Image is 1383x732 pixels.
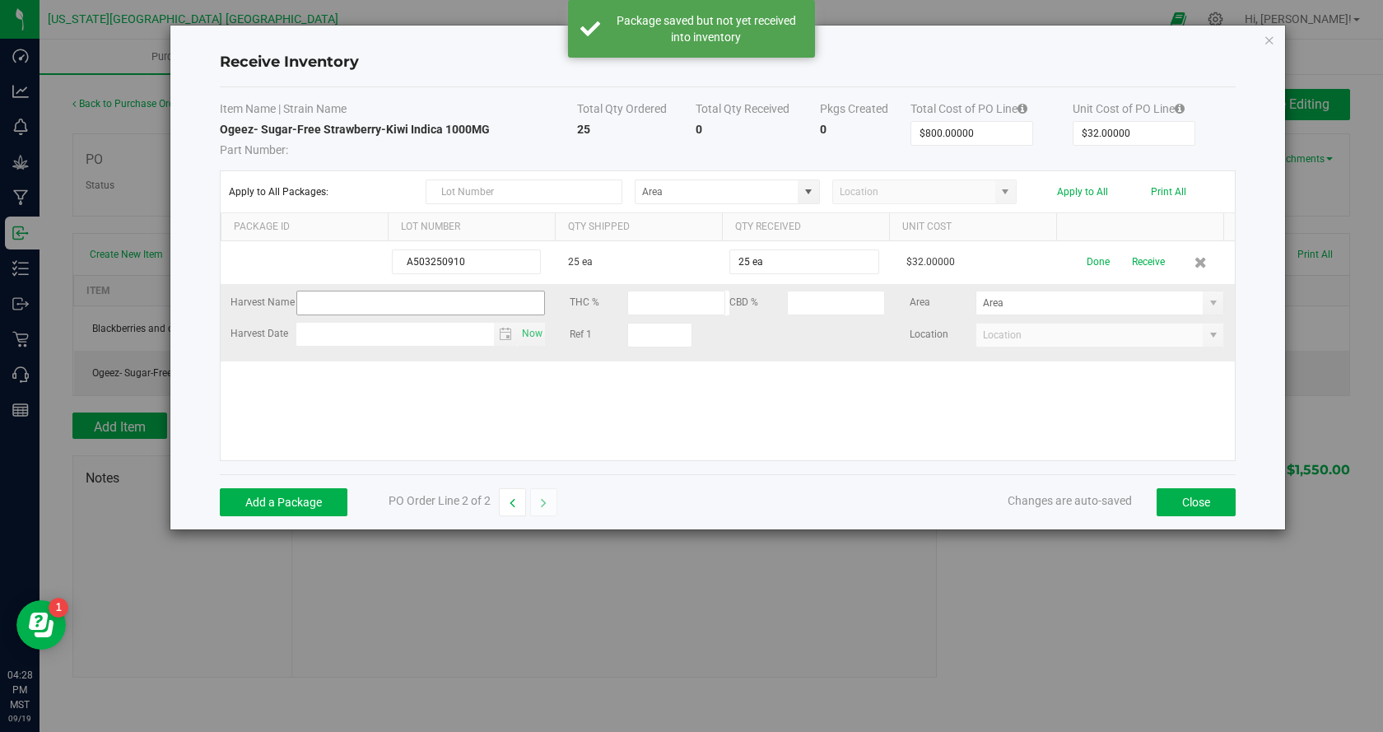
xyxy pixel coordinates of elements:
span: Toggle calendar [494,323,518,346]
strong: 0 [820,123,827,136]
button: Receive [1132,248,1165,277]
input: Qty Received [730,250,878,273]
th: Qty Received [722,213,889,241]
th: Total Qty Ordered [577,100,696,121]
input: Total Cost [911,122,1032,145]
span: Set Current date [519,322,547,346]
button: Add a Package [220,488,347,516]
label: CBD % [729,295,787,310]
label: Area [910,295,976,310]
h4: Receive Inventory [220,52,1236,73]
span: PO Order Line 2 of 2 [389,494,491,507]
span: Changes are auto-saved [1008,494,1132,507]
iframe: Resource center [16,600,66,650]
input: Lot Number [392,249,541,274]
label: Harvest Name [230,295,296,310]
div: Package saved but not yet received into inventory [609,12,803,45]
strong: 25 [577,123,590,136]
th: Unit Cost [889,213,1056,241]
button: Done [1087,248,1110,277]
th: Item Name | Strain Name [220,100,577,121]
span: select [518,323,545,346]
i: Specifying a total cost will update all package costs. [1017,103,1027,114]
strong: 0 [696,123,702,136]
label: Location [910,327,976,343]
label: Harvest Date [230,326,296,342]
button: Apply to All [1057,186,1108,198]
th: Package Id [221,213,388,241]
label: Ref 1 [570,327,627,343]
span: Part Number: [220,143,288,156]
iframe: Resource center unread badge [49,598,68,618]
th: Total Qty Received [696,100,820,121]
td: 25 ea [558,241,727,284]
input: Lot Number [426,180,622,204]
th: Lot Number [388,213,555,241]
th: Total Cost of PO Line [910,100,1073,121]
th: Unit Cost of PO Line [1073,100,1235,121]
span: Apply to All Packages: [229,186,413,198]
input: Unit Cost [1073,122,1194,145]
td: $32.00000 [896,241,1065,284]
label: THC % [570,295,627,310]
input: Area [976,291,1204,315]
th: Qty Shipped [555,213,722,241]
th: Pkgs Created [820,100,910,121]
button: Close modal [1264,30,1275,49]
strong: Ogeez- Sugar-Free Strawberry-Kiwi Indica 1000MG [220,123,490,136]
button: Print All [1151,186,1186,198]
input: Area [636,180,798,203]
i: Specifying a total cost will update all package costs. [1175,103,1185,114]
button: Close [1157,488,1236,516]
